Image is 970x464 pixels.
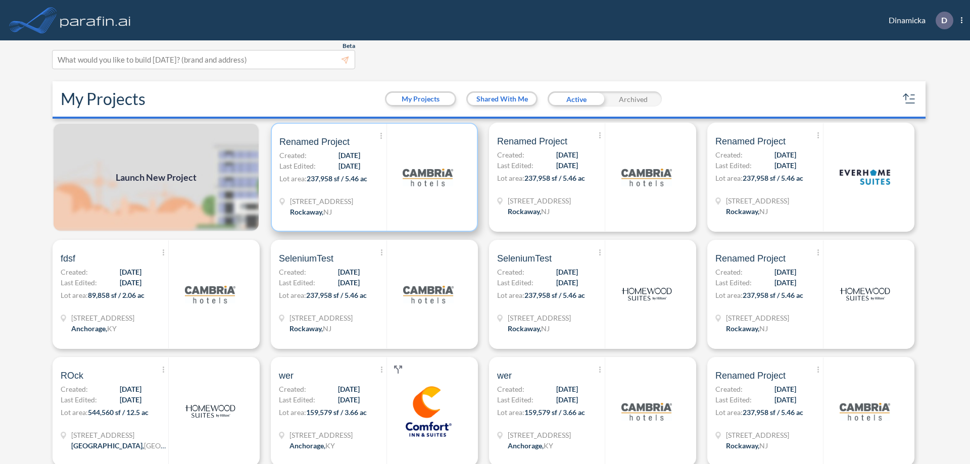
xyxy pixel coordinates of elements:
span: Last Edited: [61,277,97,288]
div: Anchorage, KY [71,323,117,334]
span: Rockaway , [508,207,541,216]
span: Renamed Project [715,370,786,382]
span: 544,560 sf / 12.5 ac [88,408,149,417]
span: [DATE] [338,150,360,161]
button: My Projects [386,93,455,105]
span: Renamed Project [497,135,567,147]
span: [DATE] [556,394,578,405]
span: Beta [343,42,355,50]
span: 321 Mt Hope Ave [508,313,571,323]
span: [DATE] [120,267,141,277]
span: 237,958 sf / 5.46 ac [307,174,367,183]
div: Rockaway, NJ [508,206,550,217]
span: Anchorage , [289,441,325,450]
img: logo [403,269,454,320]
h2: My Projects [61,89,145,109]
div: Dinamicka [874,12,962,29]
a: SeleniumTestCreated:[DATE]Last Edited:[DATE]Lot area:237,958 sf / 5.46 ac[STREET_ADDRESS]Rockaway... [267,240,485,349]
span: ROck [61,370,83,382]
span: 321 Mt Hope Ave [290,196,353,207]
span: Lot area: [279,174,307,183]
span: 321 Mt Hope Ave [508,195,571,206]
span: [DATE] [774,160,796,171]
img: logo [621,152,672,202]
span: KY [107,324,117,333]
span: Created: [715,149,743,160]
span: [DATE] [556,384,578,394]
span: [DATE] [774,149,796,160]
span: Rockaway , [289,324,323,333]
span: Renamed Project [279,136,350,148]
span: Lot area: [279,408,306,417]
span: Lot area: [715,291,743,299]
span: Created: [715,384,743,394]
span: Created: [715,267,743,277]
span: Created: [279,150,307,161]
span: [DATE] [774,384,796,394]
span: Created: [279,384,306,394]
span: 89,858 sf / 2.06 ac [88,291,144,299]
span: NJ [541,207,550,216]
span: [DATE] [120,277,141,288]
a: Renamed ProjectCreated:[DATE]Last Edited:[DATE]Lot area:237,958 sf / 5.46 ac[STREET_ADDRESS]Rocka... [267,123,485,232]
span: 237,958 sf / 5.46 ac [743,291,803,299]
span: Rockaway , [290,208,323,216]
span: Last Edited: [497,394,533,405]
img: logo [58,10,133,30]
span: [DATE] [120,394,141,405]
span: Last Edited: [497,160,533,171]
span: Lot area: [497,174,524,182]
span: Created: [497,149,524,160]
span: NJ [759,207,768,216]
span: Lot area: [497,291,524,299]
span: [DATE] [556,267,578,277]
span: Rockaway , [726,207,759,216]
a: Renamed ProjectCreated:[DATE]Last Edited:[DATE]Lot area:237,958 sf / 5.46 ac[STREET_ADDRESS]Rocka... [703,123,922,232]
span: NJ [323,324,331,333]
span: 237,958 sf / 5.46 ac [743,408,803,417]
span: Last Edited: [497,277,533,288]
span: [DATE] [338,394,360,405]
span: 321 Mt Hope Ave [726,430,789,440]
div: Rockaway, NJ [289,323,331,334]
span: NJ [541,324,550,333]
a: SeleniumTestCreated:[DATE]Last Edited:[DATE]Lot area:237,958 sf / 5.46 ac[STREET_ADDRESS]Rockaway... [485,240,703,349]
span: Rockaway , [726,324,759,333]
button: Shared With Me [468,93,536,105]
a: Launch New Project [53,123,260,232]
span: 159,579 sf / 3.66 ac [306,408,367,417]
span: [DATE] [774,394,796,405]
span: [DATE] [120,384,141,394]
span: 13835 Beaumont Hwy [71,430,167,440]
span: Created: [497,384,524,394]
img: logo [840,269,890,320]
span: [DATE] [774,267,796,277]
span: 1790 Evergreen Rd [508,430,571,440]
span: Last Edited: [715,394,752,405]
span: Created: [61,384,88,394]
img: logo [403,152,453,202]
div: Rockaway, NJ [290,207,332,217]
span: KY [325,441,335,450]
span: [DATE] [338,277,360,288]
span: wer [279,370,294,382]
span: Lot area: [715,408,743,417]
span: Last Edited: [715,277,752,288]
span: Rockaway , [726,441,759,450]
span: Lot area: [61,408,88,417]
span: 159,579 sf / 3.66 ac [524,408,585,417]
span: SeleniumTest [497,252,552,265]
p: D [941,16,947,25]
span: 1790 Evergreen Rd [289,430,353,440]
span: Created: [497,267,524,277]
span: 237,958 sf / 5.46 ac [306,291,367,299]
span: Lot area: [497,408,524,417]
span: [GEOGRAPHIC_DATA] [144,441,216,450]
img: add [53,123,260,232]
div: Houston, TX [71,440,167,451]
div: Rockaway, NJ [726,440,768,451]
span: KY [544,441,553,450]
span: [GEOGRAPHIC_DATA] , [71,441,144,450]
div: Rockaway, NJ [726,323,768,334]
span: Rockaway , [508,324,541,333]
